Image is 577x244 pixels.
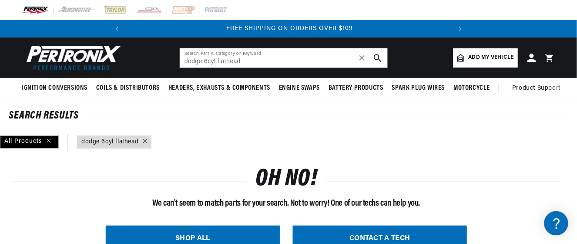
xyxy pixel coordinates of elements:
[449,78,494,98] summary: Motorcycle
[452,20,469,37] button: Translation missing: en.sections.announcements.next_announcement
[255,169,317,190] h1: OH NO!
[512,78,565,99] summary: Product Support
[180,48,387,68] input: Search Part #, Category or Keyword
[368,48,387,68] button: search button
[469,54,514,62] span: Add my vehicle
[388,78,450,98] summary: Spark Plug Wires
[453,84,490,93] span: Motorcycle
[329,84,383,93] span: Battery Products
[9,112,568,120] div: SEARCH RESULTS
[22,43,122,73] img: Pertronix
[279,84,320,93] span: Engine Swaps
[22,78,92,98] summary: Ignition Conversions
[392,84,445,93] span: Spark Plug Wires
[512,84,560,93] span: Product Support
[11,197,561,210] p: We can't seem to match parts for your search. Not to worry! One of our techs can help you.
[127,24,453,34] div: 2 of 2
[96,84,160,93] span: Coils & Distributors
[324,78,388,98] summary: Battery Products
[22,84,87,93] span: Ignition Conversions
[227,25,353,32] span: FREE SHIPPING ON ORDERS OVER $109
[164,78,275,98] summary: Headers, Exhausts & Components
[127,24,453,34] div: Announcement
[92,78,164,98] summary: Coils & Distributors
[108,20,126,37] button: Translation missing: en.sections.announcements.previous_announcement
[275,78,324,98] summary: Engine Swaps
[81,137,138,147] a: dodge 6cyl flathead
[168,84,270,93] span: Headers, Exhausts & Components
[453,48,518,68] a: Add my vehicle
